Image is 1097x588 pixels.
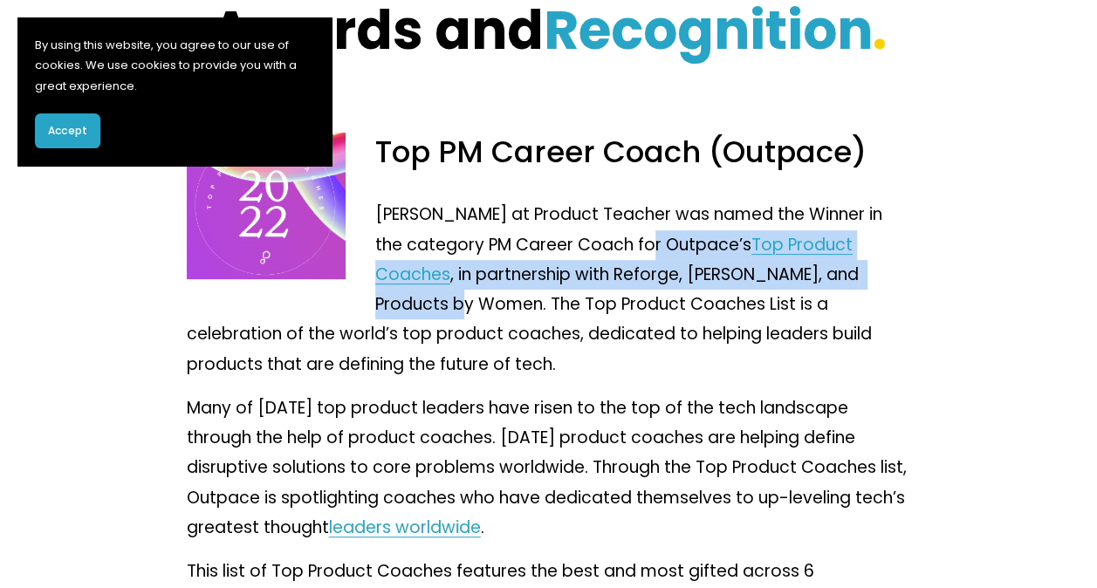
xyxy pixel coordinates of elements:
a: Top Product Coaches [375,233,853,286]
h3: Top PM Career Coach (Outpace) [187,133,911,172]
p: By using this website, you agree to our use of cookies. We use cookies to provide you with a grea... [35,35,314,96]
section: Cookie banner [17,17,332,166]
button: Accept [35,113,100,148]
p: [PERSON_NAME] at Product Teacher was named the Winner in the category PM Career Coach for Outpace... [187,200,911,379]
p: Many of [DATE] top product leaders have risen to the top of the tech landscape through the help o... [187,393,911,543]
span: Accept [48,123,87,139]
a: leaders worldwide [329,516,481,539]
